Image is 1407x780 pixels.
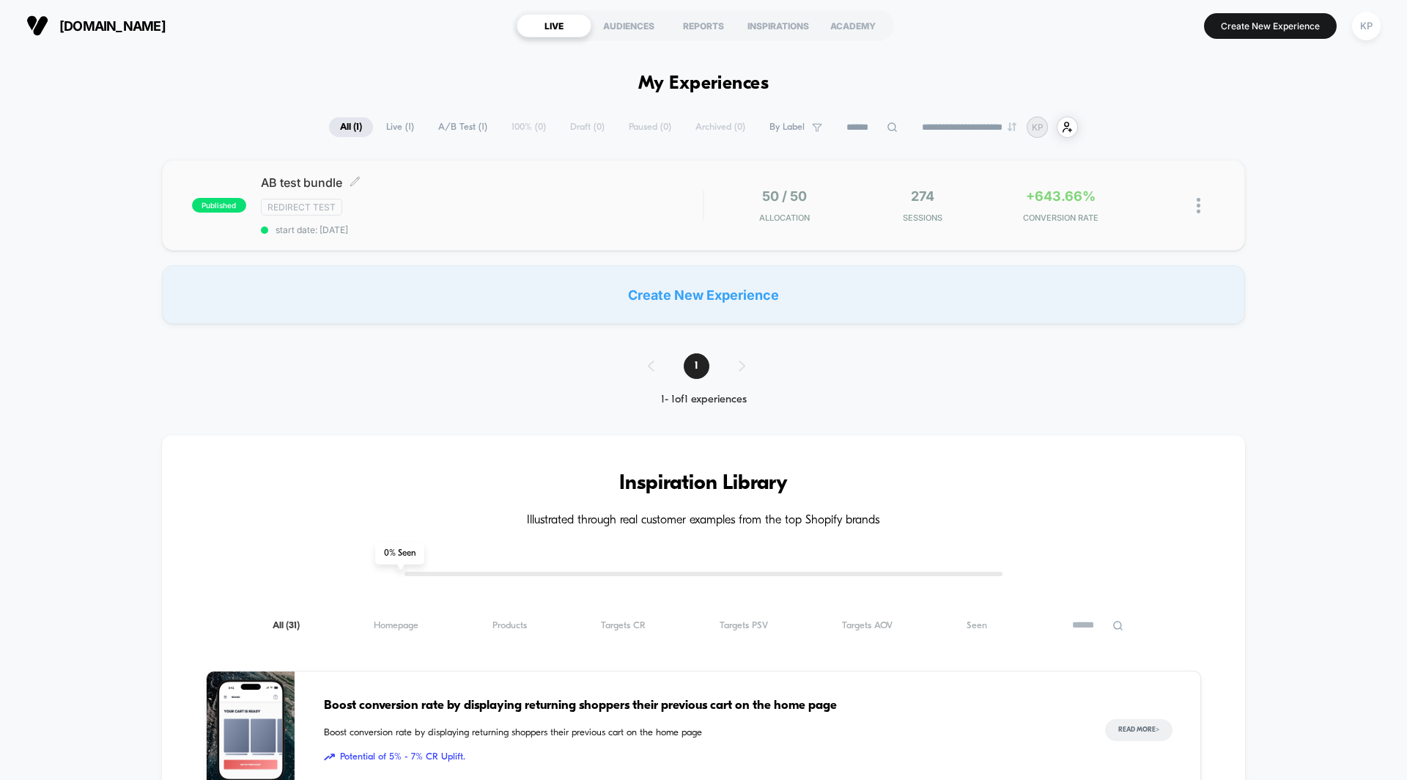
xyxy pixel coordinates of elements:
button: KP [1348,11,1385,41]
span: Sessions [857,213,989,223]
div: LIVE [517,14,591,37]
button: Play, NEW DEMO 2025-VEED.mp4 [7,373,31,397]
h3: Inspiration Library [206,472,1201,496]
span: By Label [769,122,805,133]
span: 1 [684,353,709,379]
input: Volume [612,378,656,392]
span: AB test bundle [261,175,703,190]
span: Homepage [374,620,418,631]
span: CONVERSION RATE [995,213,1126,223]
div: REPORTS [666,14,741,37]
img: close [1197,198,1200,213]
span: Seen [967,620,987,631]
img: Visually logo [26,15,48,37]
div: Create New Experience [162,265,1245,324]
span: 274 [911,188,934,204]
div: Duration [544,377,583,393]
div: 1 - 1 of 1 experiences [633,394,775,406]
h1: My Experiences [638,73,769,95]
span: +643.66% [1026,188,1096,204]
span: Targets PSV [720,620,768,631]
button: Read More> [1105,719,1172,741]
div: AUDIENCES [591,14,666,37]
span: 50 / 50 [762,188,807,204]
span: [DOMAIN_NAME] [59,18,166,34]
span: Boost conversion rate by displaying returning shoppers their previous cart on the home page [324,696,1076,715]
span: Products [492,620,527,631]
div: ACADEMY [816,14,890,37]
div: KP [1352,12,1381,40]
span: Redirect Test [261,199,342,216]
span: published [192,198,246,213]
div: INSPIRATIONS [741,14,816,37]
input: Seek [11,353,709,367]
span: All ( 1 ) [329,117,373,137]
span: Targets AOV [842,620,893,631]
button: Play, NEW DEMO 2025-VEED.mp4 [341,185,377,220]
p: KP [1032,122,1044,133]
button: [DOMAIN_NAME] [22,14,170,37]
span: 0 % Seen [375,542,424,564]
span: Potential of 5% - 7% CR Uplift. [324,750,1076,765]
span: Targets CR [601,620,646,631]
span: ( 31 ) [286,621,300,630]
span: All [273,620,300,631]
span: Allocation [759,213,810,223]
img: end [1008,122,1016,131]
span: Boost conversion rate by displaying returning shoppers their previous cart on the home page [324,726,1076,740]
h4: Illustrated through real customer examples from the top Shopify brands [206,514,1201,528]
button: Create New Experience [1204,13,1337,39]
span: start date: [DATE] [261,224,703,235]
span: Live ( 1 ) [375,117,425,137]
span: A/B Test ( 1 ) [427,117,498,137]
div: Current time [509,377,542,393]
